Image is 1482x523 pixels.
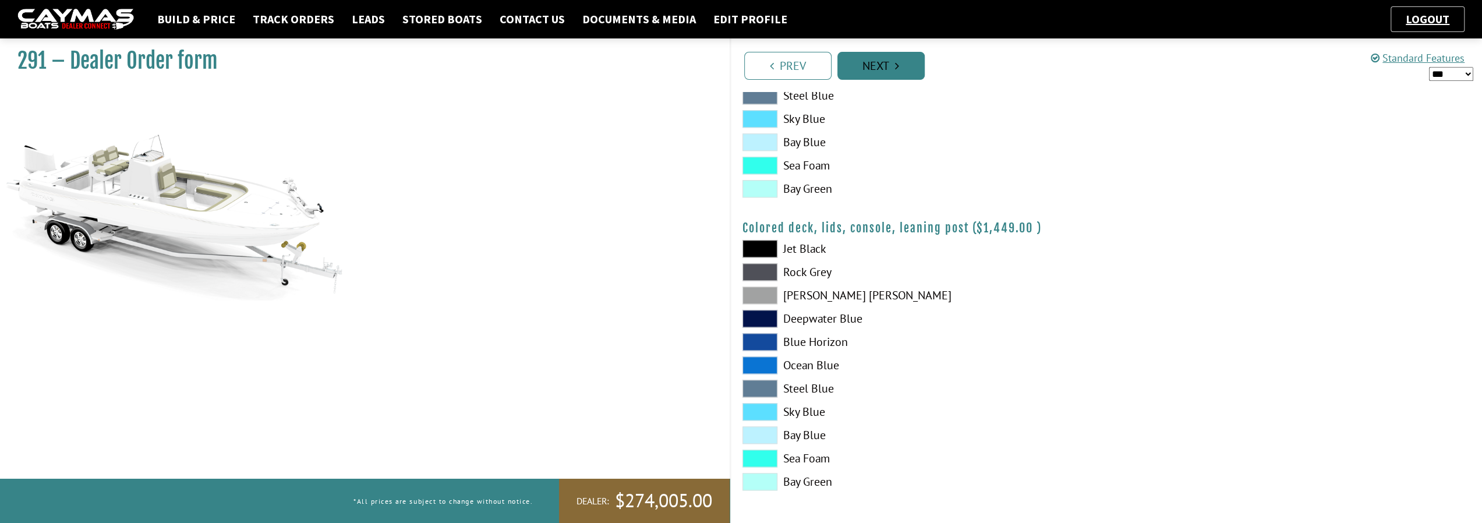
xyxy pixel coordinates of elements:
[346,12,391,27] a: Leads
[151,12,241,27] a: Build & Price
[742,221,1471,235] h4: Colored deck, lids, console, leaning post ( )
[742,310,1095,327] label: Deepwater Blue
[1371,51,1465,65] a: Standard Features
[742,87,1095,104] label: Steel Blue
[742,426,1095,444] label: Bay Blue
[742,180,1095,197] label: Bay Green
[977,221,1033,235] span: $1,449.00
[353,492,533,511] p: *All prices are subject to change without notice.
[17,9,134,30] img: caymas-dealer-connect-2ed40d3bc7270c1d8d7ffb4b79bf05adc795679939227970def78ec6f6c03838.gif
[837,52,925,80] a: Next
[742,157,1095,174] label: Sea Foam
[576,495,609,507] span: Dealer:
[742,287,1095,304] label: [PERSON_NAME] [PERSON_NAME]
[742,356,1095,374] label: Ocean Blue
[1400,12,1455,26] a: Logout
[615,489,712,513] span: $274,005.00
[247,12,340,27] a: Track Orders
[742,133,1095,151] label: Bay Blue
[742,473,1095,490] label: Bay Green
[494,12,571,27] a: Contact Us
[742,403,1095,420] label: Sky Blue
[559,479,730,523] a: Dealer:$274,005.00
[397,12,488,27] a: Stored Boats
[742,333,1095,351] label: Blue Horizon
[742,380,1095,397] label: Steel Blue
[742,240,1095,257] label: Jet Black
[708,12,793,27] a: Edit Profile
[742,450,1095,467] label: Sea Foam
[742,263,1095,281] label: Rock Grey
[17,48,701,74] h1: 291 – Dealer Order form
[576,12,702,27] a: Documents & Media
[744,52,832,80] a: Prev
[742,110,1095,128] label: Sky Blue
